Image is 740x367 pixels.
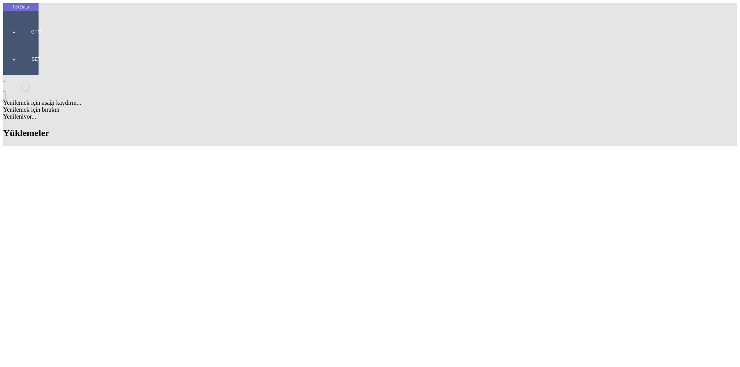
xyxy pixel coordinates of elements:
[3,4,39,10] div: TekData
[3,106,737,113] div: Yenilemek için bırakın
[3,99,737,106] div: Yenilemek için aşağı kaydırın...
[25,56,48,62] span: SET
[25,29,48,35] span: GTM
[3,128,737,138] h2: Yüklemeler
[3,113,737,120] div: Yenileniyor...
